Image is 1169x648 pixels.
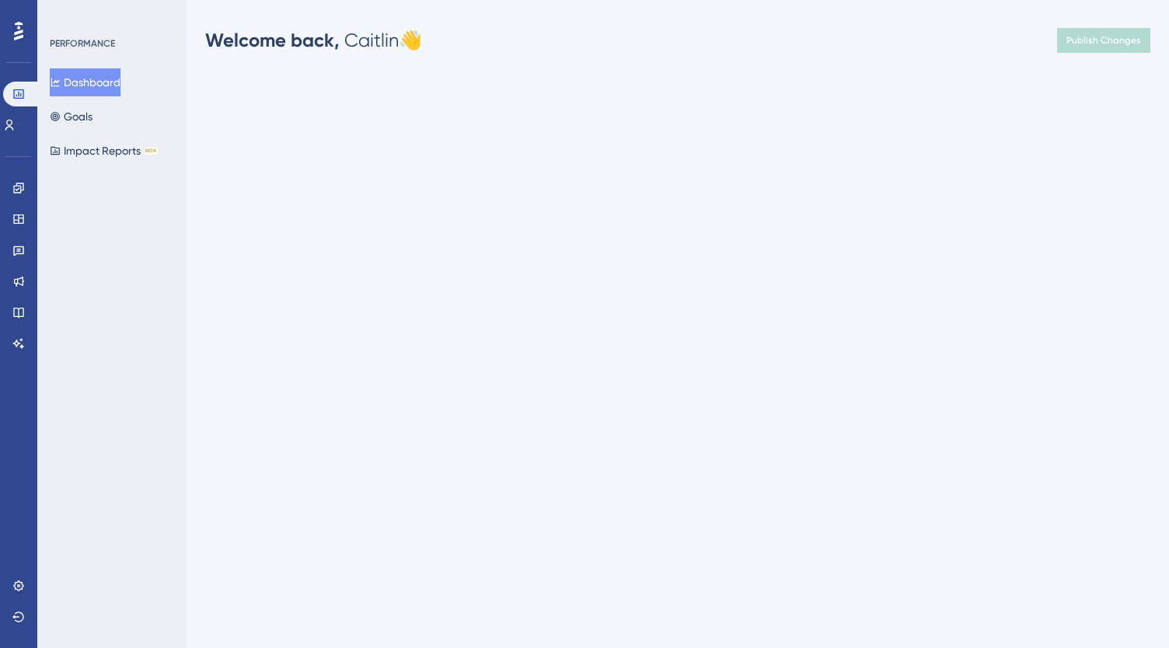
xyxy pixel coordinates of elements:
button: Goals [50,103,92,131]
button: Impact ReportsBETA [50,137,158,165]
span: Publish Changes [1066,34,1141,47]
div: Caitlin 👋 [205,28,422,53]
button: Dashboard [50,68,120,96]
span: Welcome back, [205,29,340,51]
div: BETA [144,147,158,155]
button: Publish Changes [1057,28,1150,53]
div: PERFORMANCE [50,37,115,50]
